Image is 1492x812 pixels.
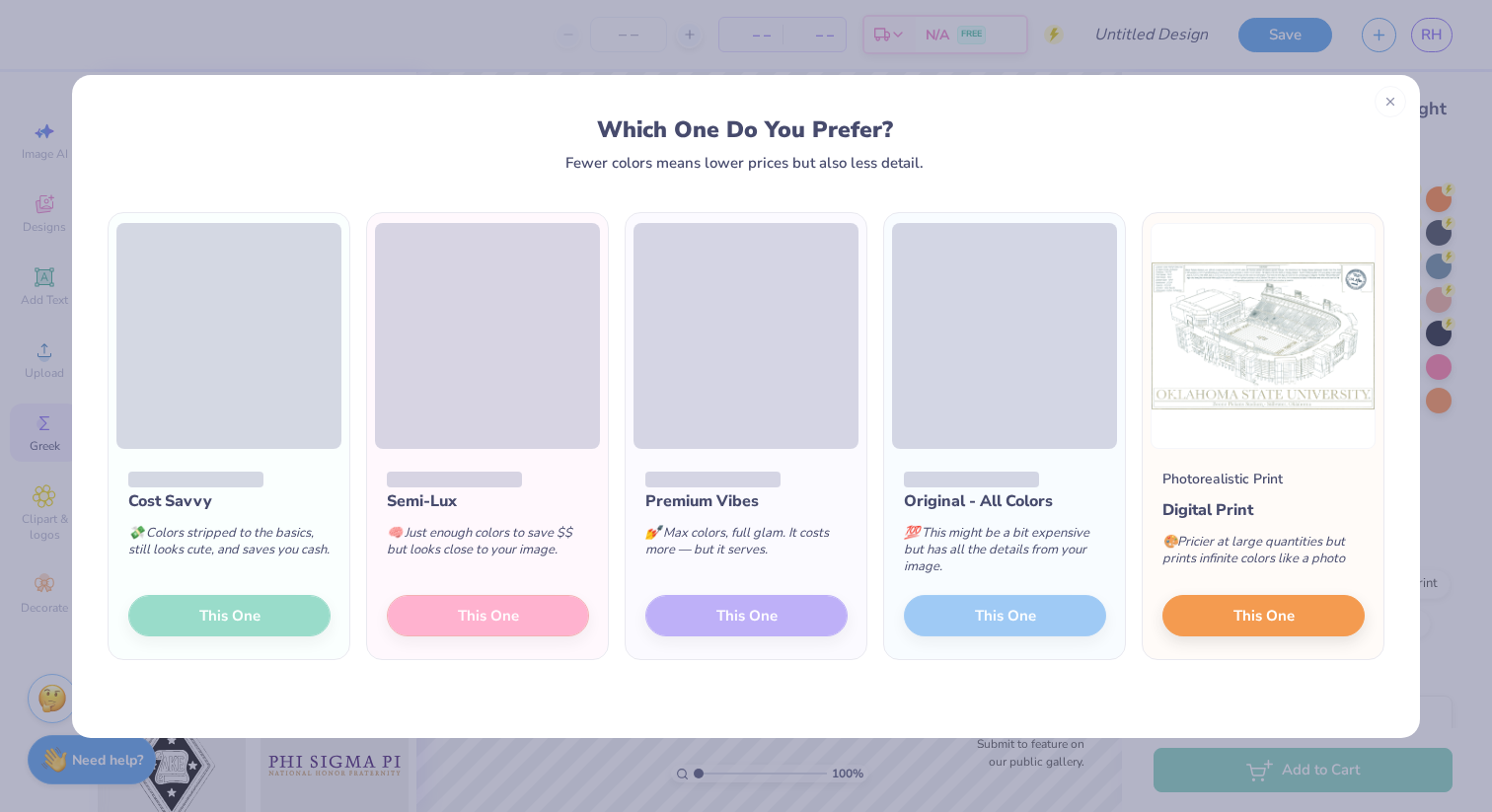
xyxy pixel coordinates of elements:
img: Photorealistic preview [1151,223,1376,449]
div: Semi-Lux [387,489,589,513]
span: This One [1233,604,1295,627]
div: Colors stripped to the basics, still looks cute, and saves you cash. [128,513,331,578]
div: Max colors, full glam. It costs more — but it serves. [645,513,848,578]
div: Digital Print [1162,498,1365,522]
span: 🎨 [1162,533,1178,551]
span: 💅 [645,524,661,542]
div: Pricier at large quantities but prints infinite colors like a photo [1162,522,1365,587]
div: Original - All Colors [904,489,1106,513]
div: Premium Vibes [645,489,848,513]
div: Cost Savvy [128,489,331,513]
div: Just enough colors to save $$ but looks close to your image. [387,513,589,578]
button: This One [1162,595,1365,636]
div: Which One Do You Prefer? [126,116,1365,143]
div: This might be a bit expensive but has all the details from your image. [904,513,1106,595]
span: 💯 [904,524,920,542]
span: 🧠 [387,524,403,542]
span: 💸 [128,524,144,542]
div: Fewer colors means lower prices but also less detail. [565,155,924,171]
div: Photorealistic Print [1162,469,1283,489]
